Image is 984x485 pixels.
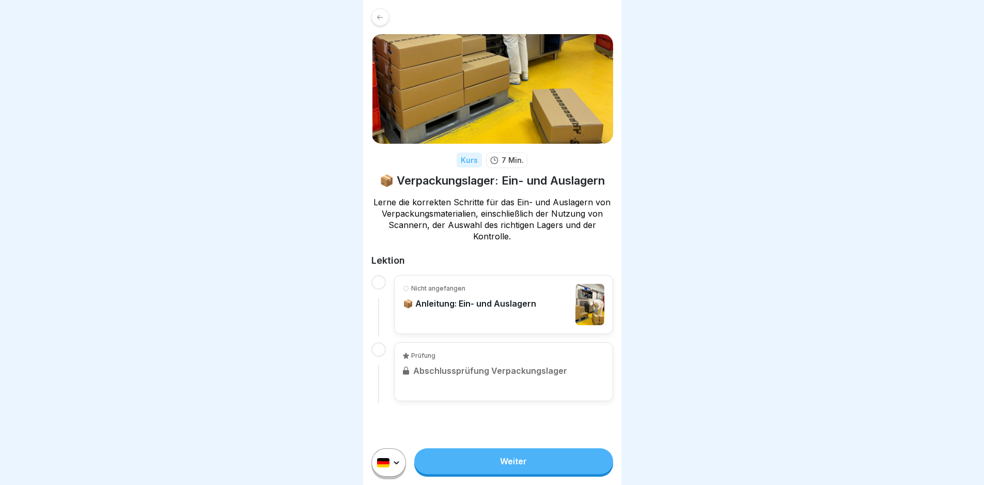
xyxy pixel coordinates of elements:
img: g1mf2oopp3hpfy5j4nli41fj.png [371,34,613,144]
img: de.svg [377,458,389,467]
div: Kurs [457,153,482,168]
a: Weiter [414,448,613,474]
h2: Lektion [371,254,613,267]
img: gki6o0he2jayfud62n8u8nim.png [575,284,604,325]
p: 7 Min. [502,155,524,165]
p: Lerne die korrekten Schritte für das Ein- und Auslagern von Verpackungsmaterialien, einschließlic... [371,196,613,242]
p: 📦 Anleitung: Ein- und Auslagern [403,298,536,309]
p: Nicht angefangen [411,284,465,293]
a: Nicht angefangen📦 Anleitung: Ein- und Auslagern [403,284,604,325]
h1: 📦 Verpackungslager: Ein- und Auslagern [380,173,605,188]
